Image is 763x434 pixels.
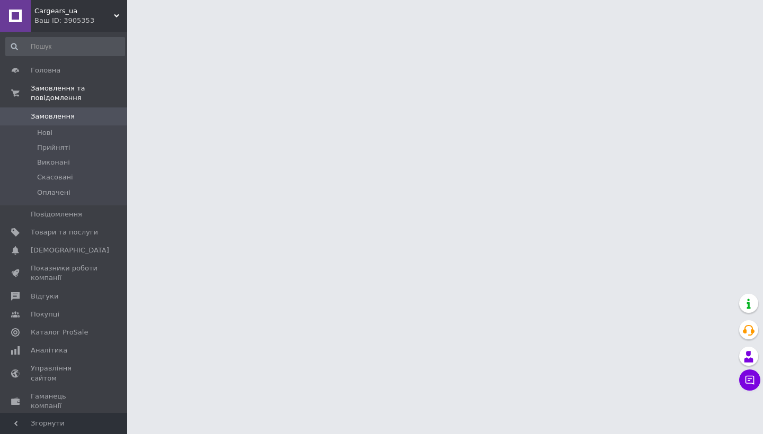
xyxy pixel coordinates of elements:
span: Cargears_ua [34,6,114,16]
span: Управління сайтом [31,364,98,383]
span: [DEMOGRAPHIC_DATA] [31,246,109,255]
span: Гаманець компанії [31,392,98,411]
span: Замовлення та повідомлення [31,84,127,103]
span: Товари та послуги [31,228,98,237]
span: Замовлення [31,112,75,121]
span: Показники роботи компанії [31,264,98,283]
span: Повідомлення [31,210,82,219]
span: Виконані [37,158,70,167]
span: Оплачені [37,188,70,197]
span: Прийняті [37,143,70,152]
span: Скасовані [37,173,73,182]
span: Нові [37,128,52,138]
span: Каталог ProSale [31,328,88,337]
span: Головна [31,66,60,75]
span: Покупці [31,310,59,319]
div: Ваш ID: 3905353 [34,16,127,25]
input: Пошук [5,37,125,56]
span: Відгуки [31,292,58,301]
span: Аналітика [31,346,67,355]
button: Чат з покупцем [739,369,760,391]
